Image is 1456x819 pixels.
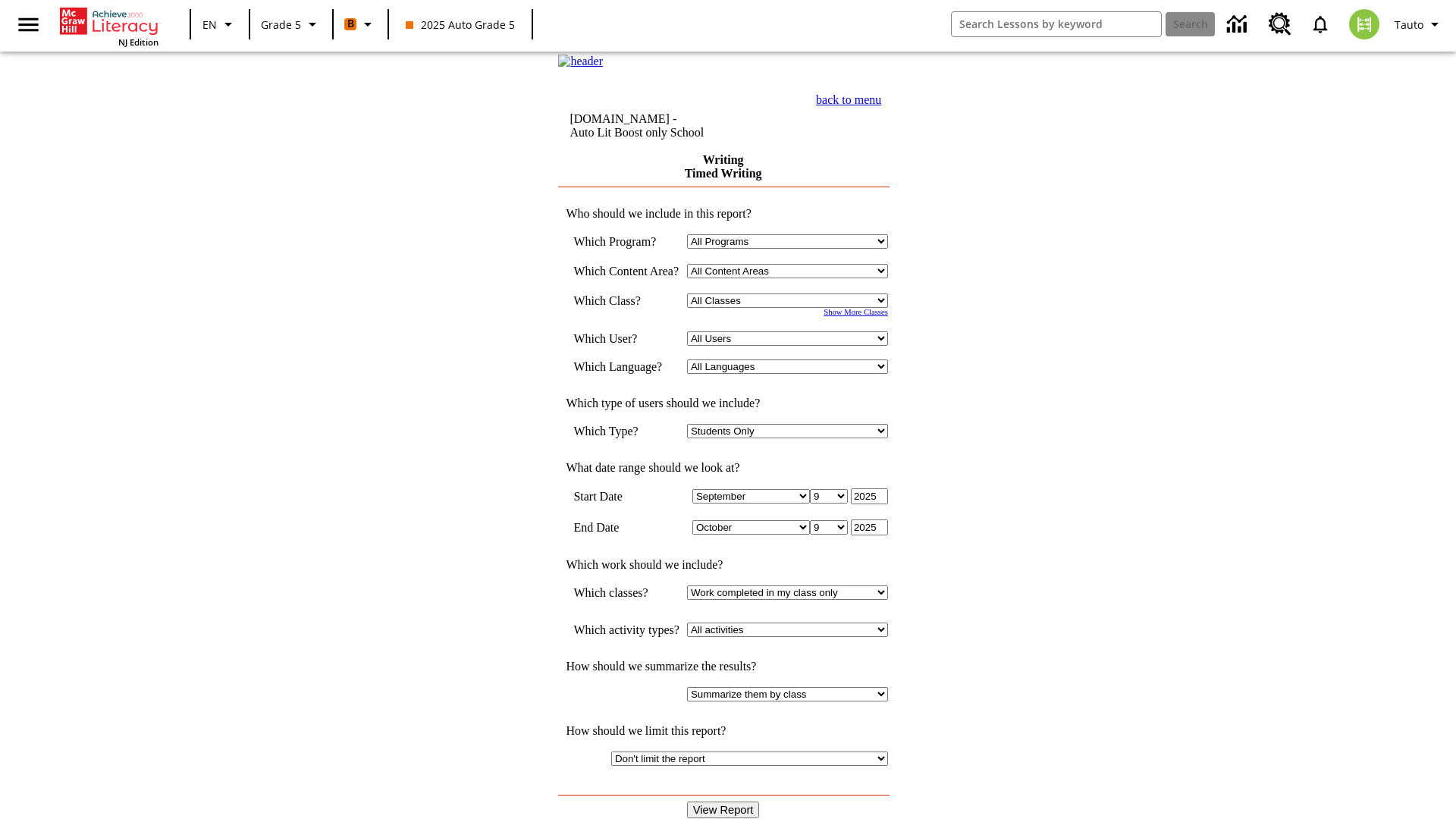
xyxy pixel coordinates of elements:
nobr: Which Content Area? [573,265,679,278]
td: Which User? [573,331,679,346]
button: Profile/Settings [1389,11,1450,38]
span: Tauto [1395,17,1423,33]
button: Open side menu [6,2,51,47]
a: Resource Center, Will open in new tab [1260,4,1301,45]
td: Start Date [573,488,679,504]
span: B [347,14,354,33]
td: Which classes? [573,585,679,600]
button: Language: EN, Select a language [196,11,244,38]
a: Writing Timed Writing [685,153,762,180]
td: What date range should we look at? [558,461,888,475]
td: End Date [573,519,679,535]
td: Which Type? [573,424,679,438]
input: search field [952,12,1161,36]
td: Which activity types? [573,623,679,637]
a: Notifications [1301,5,1340,44]
div: Home [60,5,158,48]
a: Data Center [1218,4,1260,45]
button: Grade: Grade 5, Select a grade [255,11,328,38]
span: 2025 Auto Grade 5 [406,17,515,33]
td: Who should we include in this report? [558,207,888,221]
td: Which Language? [573,359,679,374]
input: View Report [687,802,760,818]
span: NJ Edition [118,36,158,48]
td: Which work should we include? [558,558,888,572]
img: avatar image [1349,9,1379,39]
td: [DOMAIN_NAME] - [570,112,762,140]
nobr: Auto Lit Boost only School [570,126,704,139]
button: Boost Class color is orange. Change class color [338,11,383,38]
td: How should we summarize the results? [558,660,888,673]
span: EN [202,17,217,33]
a: back to menu [816,93,881,106]
td: How should we limit this report? [558,724,888,738]
img: header [558,55,603,68]
td: Which Program? [573,234,679,249]
a: Show More Classes [824,308,888,316]
button: Select a new avatar [1340,5,1389,44]
td: Which type of users should we include? [558,397,888,410]
td: Which Class? [573,293,679,308]
span: Grade 5 [261,17,301,33]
